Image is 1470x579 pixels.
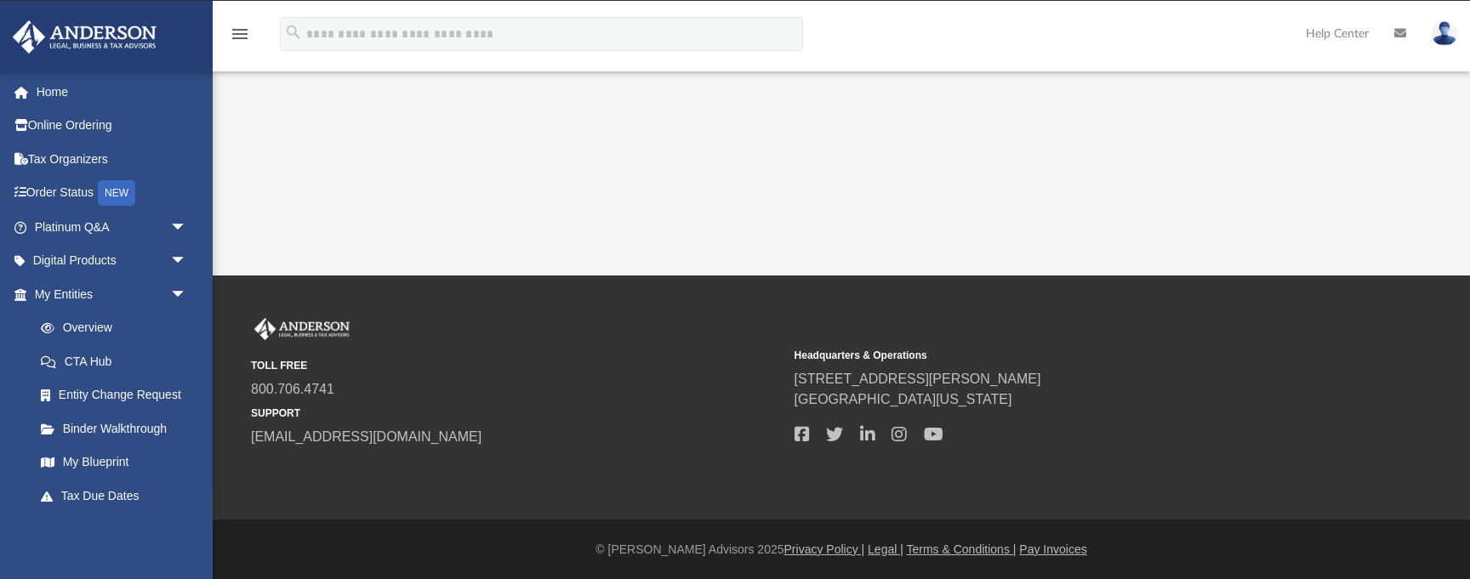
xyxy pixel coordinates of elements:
a: 800.706.4741 [251,382,334,396]
small: SUPPORT [251,406,783,421]
span: arrow_drop_down [170,244,204,279]
i: menu [230,24,250,44]
a: Tax Due Dates [24,479,213,513]
span: arrow_drop_down [170,277,204,312]
a: Legal | [868,542,903,556]
img: User Pic [1432,21,1457,46]
div: © [PERSON_NAME] Advisors 2025 [213,541,1470,559]
a: [GEOGRAPHIC_DATA][US_STATE] [795,392,1012,406]
a: Order StatusNEW [12,176,213,211]
img: Anderson Advisors Platinum Portal [8,20,162,54]
a: CTA Hub [24,344,213,378]
small: Headquarters & Operations [795,348,1326,363]
small: TOLL FREE [251,358,783,373]
a: Terms & Conditions | [907,542,1017,556]
a: My [PERSON_NAME] Teamarrow_drop_down [12,513,204,567]
a: My Entitiesarrow_drop_down [12,277,213,311]
i: search [284,23,303,42]
a: [STREET_ADDRESS][PERSON_NAME] [795,372,1041,386]
a: Pay Invoices [1019,542,1086,556]
a: Online Ordering [12,109,213,143]
a: [EMAIL_ADDRESS][DOMAIN_NAME] [251,429,481,444]
img: Anderson Advisors Platinum Portal [251,318,353,340]
span: arrow_drop_down [170,210,204,245]
a: Binder Walkthrough [24,412,213,446]
a: Entity Change Request [24,378,213,412]
div: NEW [98,180,135,206]
span: arrow_drop_down [170,513,204,548]
a: Digital Productsarrow_drop_down [12,244,213,278]
a: menu [230,32,250,44]
a: Overview [24,311,213,345]
a: Platinum Q&Aarrow_drop_down [12,210,213,244]
a: Home [12,75,213,109]
a: My Blueprint [24,446,204,480]
a: Privacy Policy | [784,542,865,556]
a: Tax Organizers [12,142,213,176]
